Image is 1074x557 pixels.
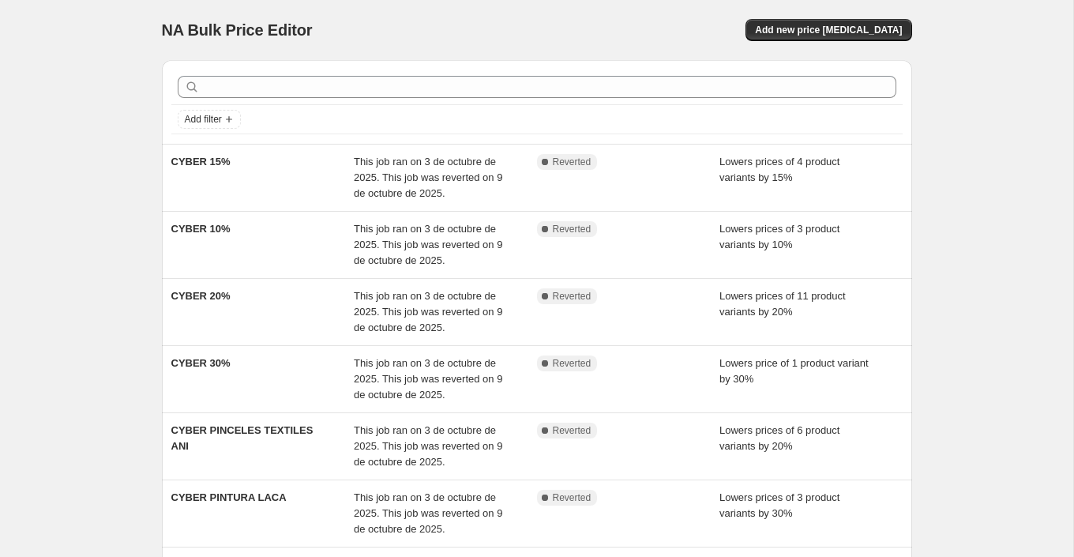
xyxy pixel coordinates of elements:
[354,491,502,535] span: This job ran on 3 de octubre de 2025. This job was reverted on 9 de octubre de 2025.
[171,491,287,503] span: CYBER PINTURA LACA
[354,424,502,468] span: This job ran on 3 de octubre de 2025. This job was reverted on 9 de octubre de 2025.
[553,357,591,370] span: Reverted
[553,156,591,168] span: Reverted
[185,113,222,126] span: Add filter
[553,290,591,303] span: Reverted
[719,156,839,183] span: Lowers prices of 4 product variants by 15%
[171,424,314,452] span: CYBER PINCELES TEXTILES ANI
[719,491,839,519] span: Lowers prices of 3 product variants by 30%
[354,357,502,401] span: This job ran on 3 de octubre de 2025. This job was reverted on 9 de octubre de 2025.
[719,223,839,250] span: Lowers prices of 3 product variants by 10%
[719,357,869,385] span: Lowers price of 1 product variant by 30%
[755,24,902,36] span: Add new price [MEDICAL_DATA]
[719,290,846,318] span: Lowers prices of 11 product variants by 20%
[354,156,502,199] span: This job ran on 3 de octubre de 2025. This job was reverted on 9 de octubre de 2025.
[162,21,313,39] span: NA Bulk Price Editor
[178,110,241,129] button: Add filter
[553,491,591,504] span: Reverted
[171,357,231,369] span: CYBER 30%
[745,19,911,41] button: Add new price [MEDICAL_DATA]
[171,290,231,302] span: CYBER 20%
[354,223,502,266] span: This job ran on 3 de octubre de 2025. This job was reverted on 9 de octubre de 2025.
[719,424,839,452] span: Lowers prices of 6 product variants by 20%
[354,290,502,333] span: This job ran on 3 de octubre de 2025. This job was reverted on 9 de octubre de 2025.
[553,424,591,437] span: Reverted
[553,223,591,235] span: Reverted
[171,156,231,167] span: CYBER 15%
[171,223,231,235] span: CYBER 10%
